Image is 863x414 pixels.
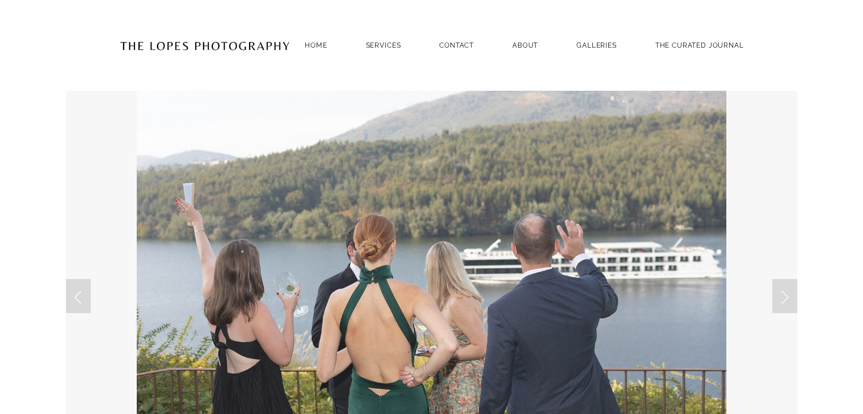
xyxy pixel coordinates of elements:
[120,18,290,73] img: Portugal Wedding Photographer | The Lopes Photography
[655,37,744,53] a: THE CURATED JOURNAL
[305,37,327,53] a: Home
[66,279,91,313] a: Previous Slide
[576,37,617,53] a: GALLERIES
[512,37,538,53] a: ABOUT
[366,41,401,49] a: SERVICES
[439,37,474,53] a: Contact
[772,279,797,313] a: Next Slide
